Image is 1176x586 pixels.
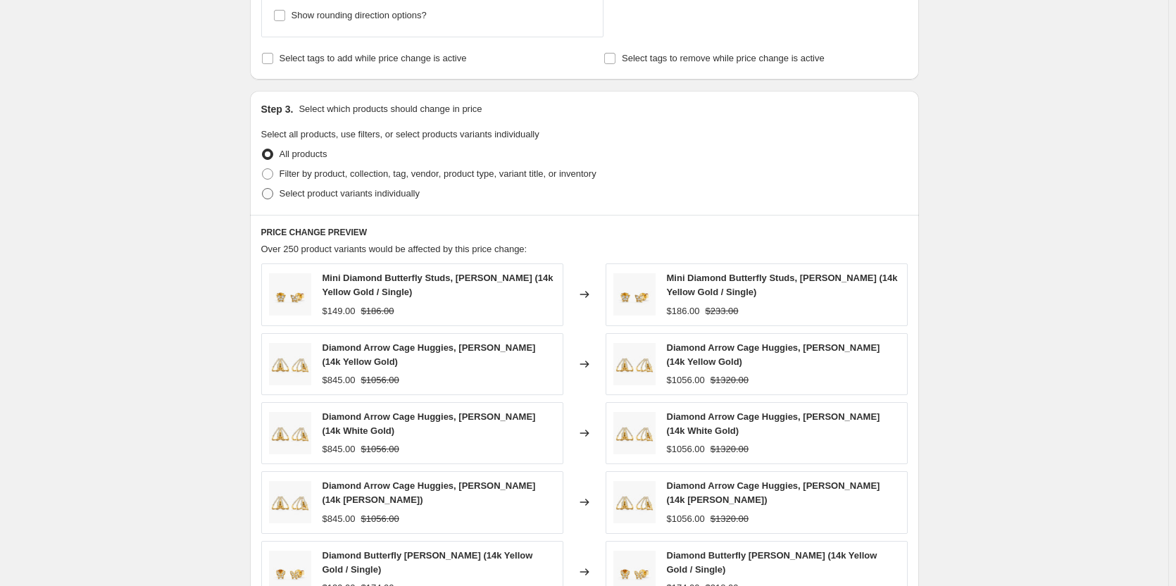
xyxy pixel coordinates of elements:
[323,373,356,387] div: $845.00
[613,273,656,316] img: Yellow_Gold_Diamond_Butterfly_Earrings_80x.jpg
[613,412,656,454] img: stud_earrings_with_four_lined_diamonds_80x.jpg
[323,550,533,575] span: Diamond Butterfly [PERSON_NAME] (14k Yellow Gold / Single)
[711,373,749,387] strike: $1320.00
[323,512,356,526] div: $845.00
[323,411,536,436] span: Diamond Arrow Cage Huggies, [PERSON_NAME] (14k White Gold)
[269,273,311,316] img: Yellow_Gold_Diamond_Butterfly_Earrings_80x.jpg
[667,550,877,575] span: Diamond Butterfly [PERSON_NAME] (14k Yellow Gold / Single)
[667,373,705,387] div: $1056.00
[280,168,596,179] span: Filter by product, collection, tag, vendor, product type, variant title, or inventory
[613,481,656,523] img: stud_earrings_with_four_lined_diamonds_80x.jpg
[261,102,294,116] h2: Step 3.
[261,129,539,139] span: Select all products, use filters, or select products variants individually
[613,343,656,385] img: stud_earrings_with_four_lined_diamonds_80x.jpg
[299,102,482,116] p: Select which products should change in price
[711,442,749,456] strike: $1320.00
[667,512,705,526] div: $1056.00
[667,442,705,456] div: $1056.00
[323,342,536,367] span: Diamond Arrow Cage Huggies, [PERSON_NAME] (14k Yellow Gold)
[323,304,356,318] div: $149.00
[667,342,880,367] span: Diamond Arrow Cage Huggies, [PERSON_NAME] (14k Yellow Gold)
[667,480,880,505] span: Diamond Arrow Cage Huggies, [PERSON_NAME] (14k [PERSON_NAME])
[323,273,553,297] span: Mini Diamond Butterfly Studs, [PERSON_NAME] (14k Yellow Gold / Single)
[361,442,399,456] strike: $1056.00
[280,188,420,199] span: Select product variants individually
[622,53,825,63] span: Select tags to remove while price change is active
[323,442,356,456] div: $845.00
[667,304,700,318] div: $186.00
[361,373,399,387] strike: $1056.00
[269,412,311,454] img: stud_earrings_with_four_lined_diamonds_80x.jpg
[711,512,749,526] strike: $1320.00
[292,10,427,20] span: Show rounding direction options?
[280,53,467,63] span: Select tags to add while price change is active
[280,149,327,159] span: All products
[261,227,908,238] h6: PRICE CHANGE PREVIEW
[667,411,880,436] span: Diamond Arrow Cage Huggies, [PERSON_NAME] (14k White Gold)
[706,304,739,318] strike: $233.00
[361,304,394,318] strike: $186.00
[323,480,536,505] span: Diamond Arrow Cage Huggies, [PERSON_NAME] (14k [PERSON_NAME])
[261,244,527,254] span: Over 250 product variants would be affected by this price change:
[361,512,399,526] strike: $1056.00
[667,273,898,297] span: Mini Diamond Butterfly Studs, [PERSON_NAME] (14k Yellow Gold / Single)
[269,343,311,385] img: stud_earrings_with_four_lined_diamonds_80x.jpg
[269,481,311,523] img: stud_earrings_with_four_lined_diamonds_80x.jpg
